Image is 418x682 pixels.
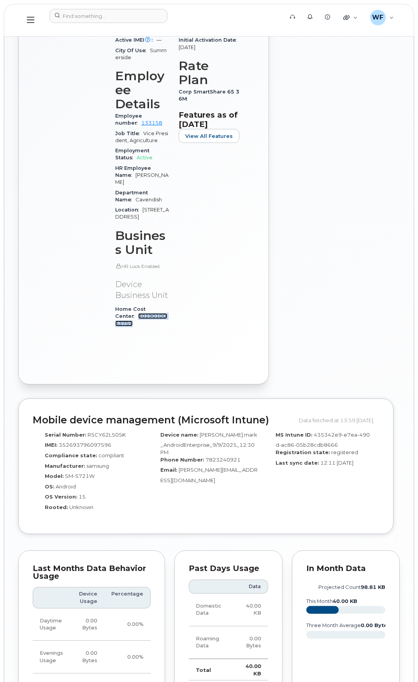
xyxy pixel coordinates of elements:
[115,37,156,43] span: Active IMEI
[115,279,169,301] p: Device Business Unit
[205,456,241,463] span: 7823240921
[234,580,268,594] th: Data
[338,10,363,25] div: Quicklinks
[33,415,293,426] h2: Mobile device management (Microsoft Intune)
[306,598,357,604] text: this month
[234,626,268,659] td: 0.00 Bytes
[160,432,257,455] span: [PERSON_NAME].mark_AndroidEnterprise_9/9/2025_12:30 PM
[115,69,169,111] h3: Employee Details
[115,148,149,160] span: Employment Status
[45,504,68,511] label: Rooted:
[185,132,233,140] span: View All Features
[115,229,169,257] h3: Business Unit
[115,172,169,185] span: [PERSON_NAME]
[361,622,390,628] tspan: 0.00 Bytes
[104,641,151,673] td: 0.00%
[45,483,54,490] label: OS:
[276,432,370,448] span: 435342e9-e7ea-490d-ac86-05b28cdb8666
[33,608,72,641] td: Daytime Usage
[306,622,390,628] text: three month average
[115,313,167,326] a: 30190100.63759
[115,130,168,143] span: Vice President, Agriculture
[115,306,146,319] span: Home Cost Center
[98,452,124,458] span: compliant
[179,37,240,43] span: Initial Activation Date
[160,466,177,474] label: Email:
[59,442,111,448] span: 352693796097596
[276,431,313,439] label: MS Intune ID:
[33,641,151,673] tr: Weekdays from 6:00pm to 8:00am
[160,456,204,463] label: Phone Number:
[135,197,162,203] span: Cavendish
[115,207,142,213] span: Location
[115,48,150,53] span: City Of Use
[72,587,104,608] th: Device Usage
[45,452,97,459] label: Compliance state:
[49,9,167,23] input: Find something...
[306,565,386,573] div: In Month Data
[88,432,126,438] span: R5CY62L505K
[115,113,142,126] span: Employee number
[33,565,151,580] div: Last Months Data Behavior Usage
[115,48,167,60] span: Summerside
[79,493,86,500] span: 15
[299,413,379,428] div: Data fetched at 13:59 [DATE]
[86,463,109,469] span: samsung
[361,584,385,590] tspan: 98.81 KB
[72,608,104,641] td: 0.00 Bytes
[276,459,319,467] label: Last sync date:
[45,493,77,500] label: OS Version:
[179,89,239,102] span: Corp SmartShare 65 36M
[160,467,258,483] span: [PERSON_NAME][EMAIL_ADDRESS][DOMAIN_NAME]
[189,626,234,659] td: Roaming Data
[137,155,153,160] span: Active
[179,44,195,50] span: [DATE]
[189,565,268,573] div: Past Days Usage
[115,263,169,270] p: HR Lock Enabled
[56,483,76,490] span: Android
[331,449,358,455] span: registered
[115,130,143,136] span: Job Title
[318,584,385,590] text: projected count
[45,462,85,470] label: Manufacturer:
[45,472,64,480] label: Model:
[104,608,151,641] td: 0.00%
[33,641,72,673] td: Evenings Usage
[160,431,198,439] label: Device name:
[69,504,93,510] span: Unknown
[234,659,268,680] td: 40.00 KB
[320,460,353,466] span: 12:11 [DATE]
[65,473,95,479] span: SM-S721W
[365,10,399,25] div: William Feaver
[104,587,151,608] th: Percentage
[72,641,104,673] td: 0.00 Bytes
[141,120,162,126] a: 133158
[115,190,148,203] span: Department Name
[372,13,383,22] span: WF
[189,594,234,626] td: Domestic Data
[179,110,241,129] h3: Features as of [DATE]
[189,659,234,680] td: Total
[276,449,330,456] label: Registration state:
[333,598,357,604] tspan: 40.00 KB
[115,165,151,178] span: HR Employee Name
[45,431,86,439] label: Serial Number:
[234,594,268,626] td: 40.00 KB
[179,129,239,143] button: View All Features
[179,59,241,87] h3: Rate Plan
[156,37,162,43] span: —
[45,441,58,449] label: IMEI:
